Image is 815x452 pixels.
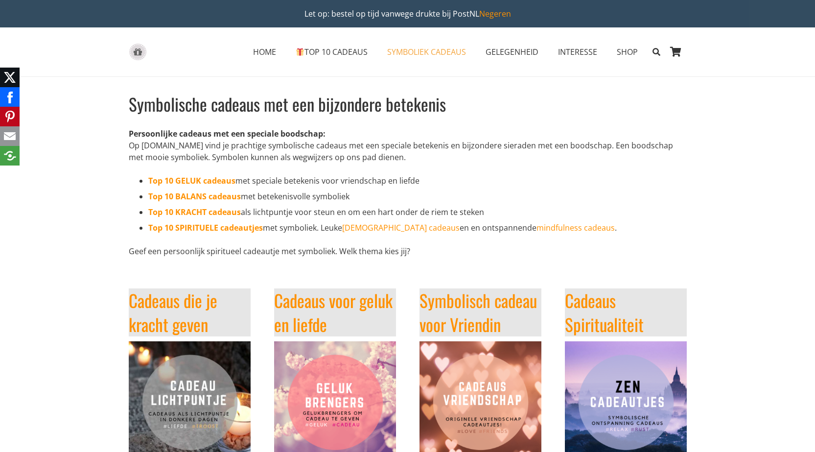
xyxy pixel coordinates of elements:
a: [DEMOGRAPHIC_DATA] cadeaus [342,222,460,233]
li: met betekenisvolle symboliek [148,190,687,202]
a: SHOPSHOP Menu [607,40,648,64]
a: Top 10 GELUK cadeaus [148,175,235,186]
span: SHOP [617,47,638,57]
a: GELEGENHEIDGELEGENHEID Menu [476,40,548,64]
a: INTERESSEINTERESSE Menu [548,40,607,64]
a: Symbolisch cadeau voor Vriendin [419,287,537,337]
span: TOP 10 CADEAUS [296,47,368,57]
h1: Symbolische cadeaus met een bijzondere betekenis [129,92,687,116]
span: INTERESSE [558,47,597,57]
p: Geef een persoonlijk spiritueel cadeautje met symboliek. Welk thema kies jij? [129,245,687,257]
a: Zoeken [648,40,665,64]
a: gift-box-icon-grey-inspirerendwinkelen [129,44,147,61]
span: SYMBOLIEK CADEAUS [387,47,466,57]
a: SYMBOLIEK CADEAUSSYMBOLIEK CADEAUS Menu [377,40,476,64]
a: Top 10 BALANS cadeaus [148,191,241,202]
img: 🎁 [296,48,304,56]
a: Cadeaus voor geluk en liefde [274,287,393,337]
li: met symboliek. Leuke en en ontspannende . [148,222,687,234]
a: Cadeaus Spiritualiteit [565,287,644,337]
span: GELEGENHEID [486,47,538,57]
li: met speciale betekenis voor vriendschap en liefde [148,175,687,187]
strong: Persoonlijke cadeaus met een speciale boodschap: [129,128,326,139]
a: Top 10 SPIRITUELE cadeautjes [148,222,263,233]
li: als lichtpuntje voor steun en om een hart onder de riem te steken [148,206,687,218]
a: HOMEHOME Menu [243,40,286,64]
a: Top 10 KRACHT cadeaus [148,207,241,217]
a: Winkelwagen [665,27,687,76]
a: Cadeaus die je kracht geven [129,287,217,337]
a: 🎁TOP 10 CADEAUS🎁 TOP 10 CADEAUS Menu [286,40,377,64]
span: HOME [253,47,276,57]
a: Negeren [479,8,511,19]
a: mindfulness cadeaus [536,222,615,233]
p: Op [DOMAIN_NAME] vind je prachtige symbolische cadeaus met een speciale betekenis en bijzondere s... [129,128,687,163]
